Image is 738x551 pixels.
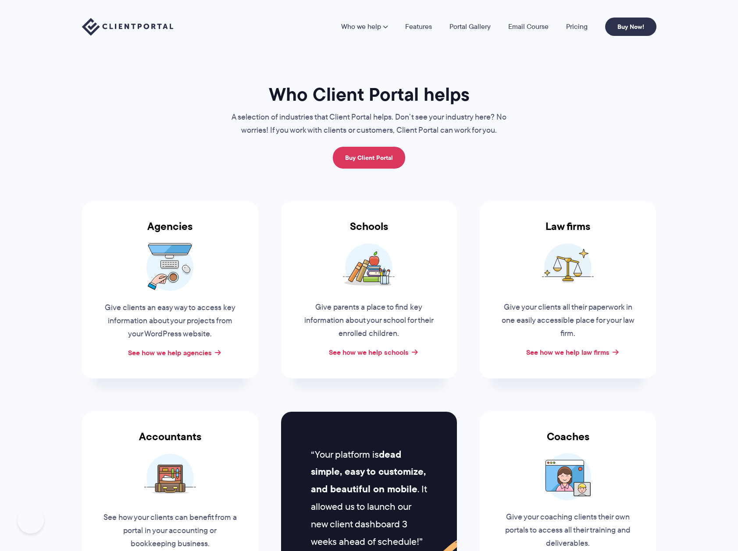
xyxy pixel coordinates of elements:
p: Give your clients all their paperwork in one easily accessible place for your law firm. [501,301,635,340]
h1: Who Client Portal helps [222,83,516,106]
p: A selection of industries that Client Portal helps. Don’t see your industry here? No worries! If ... [222,111,516,137]
a: See how we help schools [329,347,409,357]
a: See how we help law firms [526,347,610,357]
h3: Agencies [82,220,258,243]
a: Buy Client Portal [333,147,405,169]
h3: Coaches [480,431,656,453]
p: Give parents a place to find key information about your school for their enrolled children. [302,301,435,340]
b: dead simple, easy to customize, and beautiful on mobile [311,447,426,497]
p: Give clients an easy way to access key information about your projects from your WordPress website. [103,301,237,341]
a: Who we help [341,23,388,30]
a: Portal Gallery [449,23,491,30]
p: Give your coaching clients their own portals to access all their training and deliverables. [501,511,635,550]
a: Buy Now! [605,18,656,36]
a: Features [405,23,432,30]
iframe: Toggle Customer Support [18,507,44,533]
a: See how we help agencies [128,347,212,358]
h3: Law firms [480,220,656,243]
h3: Schools [281,220,457,243]
span: Your platform is . It allowed us to launch our new client dashboard 3 weeks ahead of schedule! [311,447,427,548]
a: Email Course [508,23,549,30]
a: Pricing [566,23,588,30]
h3: Accountants [82,431,258,453]
p: See how your clients can benefit from a portal in your accounting or bookkeeping business. [103,511,237,551]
